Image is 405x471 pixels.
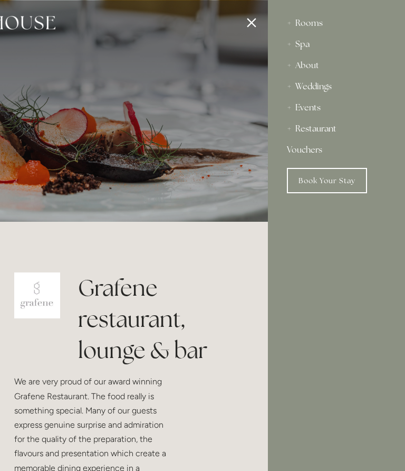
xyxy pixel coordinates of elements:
div: Weddings [287,76,386,97]
a: Vouchers [287,139,386,161]
div: Spa [287,34,386,55]
a: Book Your Stay [287,168,367,193]
div: Restaurant [287,118,386,139]
div: Rooms [287,13,386,34]
div: Events [287,97,386,118]
div: About [287,55,386,76]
